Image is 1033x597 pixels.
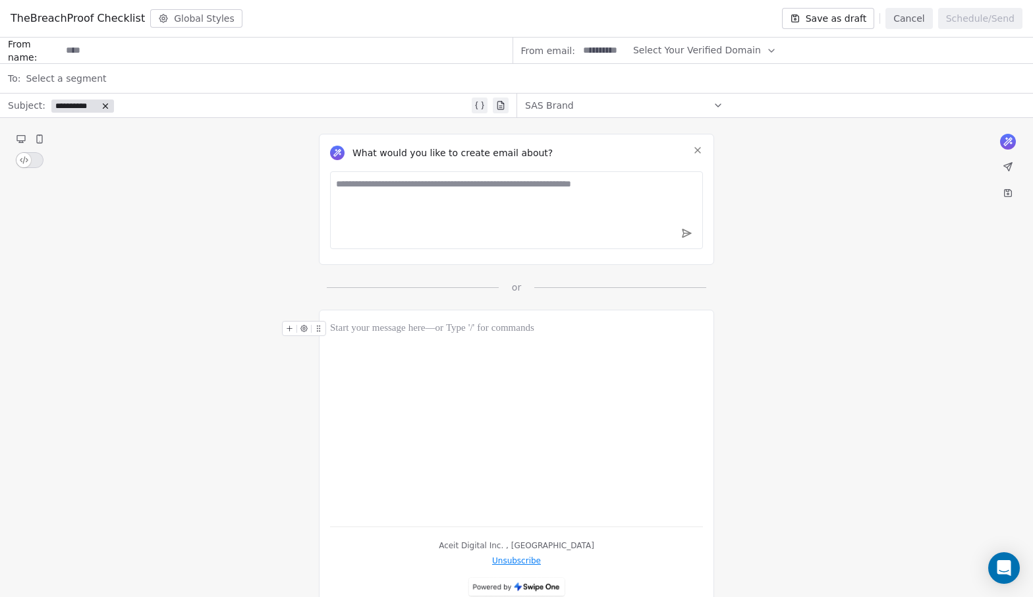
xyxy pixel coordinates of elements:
[150,9,242,28] button: Global Styles
[11,11,145,26] span: TheBreachProof Checklist
[988,552,1020,584] div: Open Intercom Messenger
[8,38,61,64] span: From name:
[782,8,875,29] button: Save as draft
[352,146,553,159] span: What would you like to create email about?
[525,99,574,112] span: SAS Brand
[938,8,1022,29] button: Schedule/Send
[8,72,20,85] span: To:
[521,44,575,57] span: From email:
[633,43,761,57] span: Select Your Verified Domain
[512,281,521,294] span: or
[26,72,106,85] span: Select a segment
[8,99,45,116] span: Subject:
[885,8,932,29] button: Cancel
